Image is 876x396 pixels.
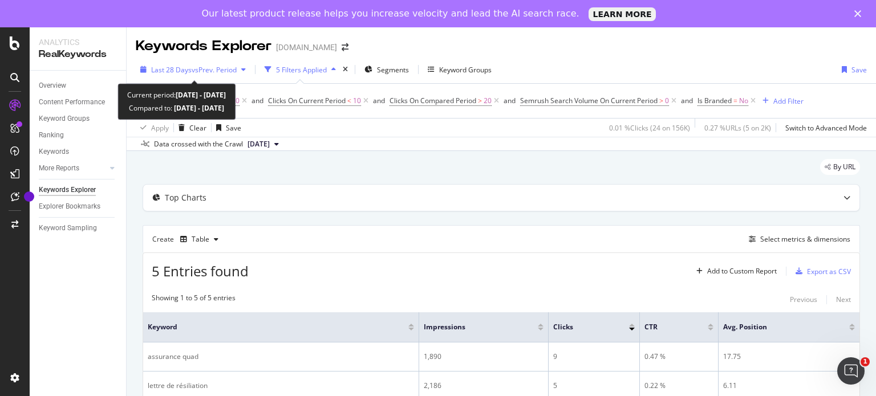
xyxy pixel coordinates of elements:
[837,357,865,385] iframe: Intercom live chat
[260,60,340,79] button: 5 Filters Applied
[681,96,693,105] div: and
[39,80,66,92] div: Overview
[644,381,713,391] div: 0.22 %
[151,123,169,133] div: Apply
[644,352,713,362] div: 0.47 %
[39,162,79,174] div: More Reports
[152,230,223,248] div: Create
[390,96,476,105] span: Clicks On Compared Period
[39,96,105,108] div: Content Performance
[589,7,656,21] a: LEARN MORE
[697,96,732,105] span: Is Branded
[478,96,482,105] span: >
[39,201,118,213] a: Explorer Bookmarks
[861,357,870,366] span: 1
[692,262,777,280] button: Add to Custom Report
[424,322,521,332] span: Impressions
[176,230,223,248] button: Table
[39,201,100,213] div: Explorer Bookmarks
[165,192,206,203] div: Top Charts
[704,123,771,133] div: 0.27 % URLs ( 5 on 2K )
[707,268,777,275] div: Add to Custom Report
[659,96,663,105] span: >
[148,322,391,332] span: Keyword
[172,103,224,113] b: [DATE] - [DATE]
[504,95,516,106] button: and
[189,123,206,133] div: Clear
[243,137,283,151] button: [DATE]
[360,60,413,79] button: Segments
[129,101,224,115] div: Compared to:
[39,162,107,174] a: More Reports
[733,96,737,105] span: =
[276,65,327,75] div: 5 Filters Applied
[781,119,867,137] button: Switch to Advanced Mode
[136,36,271,56] div: Keywords Explorer
[785,123,867,133] div: Switch to Advanced Mode
[665,93,669,109] span: 0
[377,65,409,75] span: Segments
[39,80,118,92] a: Overview
[39,222,97,234] div: Keyword Sampling
[758,94,804,108] button: Add Filter
[212,119,241,137] button: Save
[790,295,817,304] div: Previous
[192,65,237,75] span: vs Prev. Period
[202,8,579,19] div: Our latest product release helps you increase velocity and lead the AI search race.
[553,322,612,332] span: Clicks
[424,352,544,362] div: 1,890
[39,36,117,48] div: Analytics
[154,139,243,149] div: Data crossed with the Crawl
[744,232,850,246] button: Select metrics & dimensions
[790,293,817,307] button: Previous
[39,184,96,196] div: Keywords Explorer
[644,322,691,332] span: CTR
[276,42,337,53] div: [DOMAIN_NAME]
[836,293,851,307] button: Next
[152,262,249,280] span: 5 Entries found
[681,95,693,106] button: and
[39,184,118,196] a: Keywords Explorer
[553,352,635,362] div: 9
[837,60,867,79] button: Save
[39,129,118,141] a: Ranking
[807,267,851,276] div: Export as CSV
[424,381,544,391] div: 2,186
[739,93,748,109] span: No
[723,352,855,362] div: 17.75
[423,60,496,79] button: Keyword Groups
[39,113,90,125] div: Keyword Groups
[373,95,385,106] button: and
[353,93,361,109] span: 10
[833,164,855,170] span: By URL
[39,113,118,125] a: Keyword Groups
[268,96,346,105] span: Clicks On Current Period
[39,96,118,108] a: Content Performance
[520,96,658,105] span: Semrush Search Volume On Current Period
[504,96,516,105] div: and
[174,119,206,137] button: Clear
[39,146,118,158] a: Keywords
[854,10,866,17] div: Close
[373,96,385,105] div: and
[773,96,804,106] div: Add Filter
[39,222,118,234] a: Keyword Sampling
[152,293,236,307] div: Showing 1 to 5 of 5 entries
[39,129,64,141] div: Ranking
[252,95,263,106] button: and
[192,236,209,243] div: Table
[347,96,351,105] span: <
[39,146,69,158] div: Keywords
[248,139,270,149] span: 2025 Aug. 25th
[24,191,34,202] div: Tooltip anchor
[226,123,241,133] div: Save
[151,65,192,75] span: Last 28 Days
[136,119,169,137] button: Apply
[439,65,492,75] div: Keyword Groups
[609,123,690,133] div: 0.01 % Clicks ( 24 on 156K )
[39,48,117,61] div: RealKeywords
[553,381,635,391] div: 5
[148,352,414,362] div: assurance quad
[836,295,851,304] div: Next
[723,381,855,391] div: 6.11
